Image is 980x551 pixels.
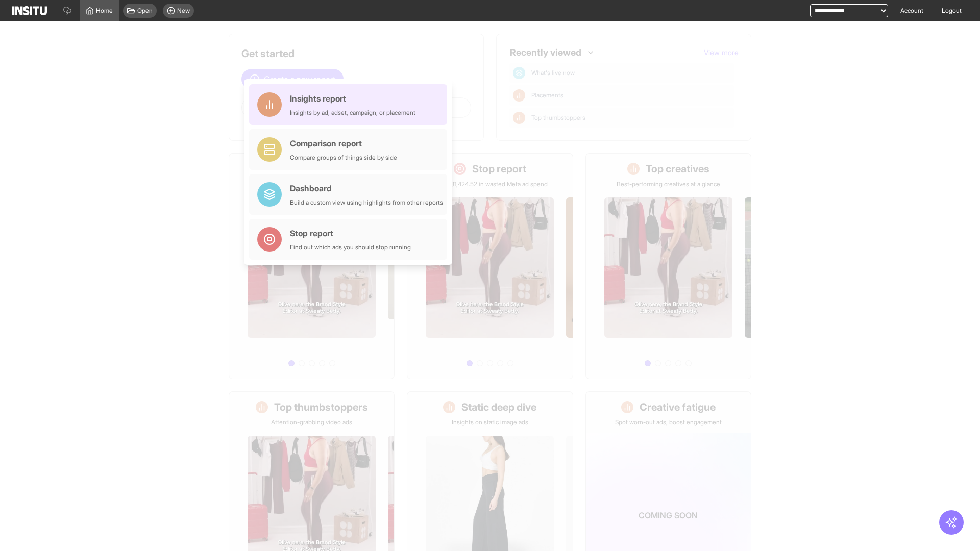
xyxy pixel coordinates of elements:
div: Stop report [290,227,411,239]
span: Open [137,7,153,15]
div: Insights report [290,92,415,105]
span: Home [96,7,113,15]
div: Comparison report [290,137,397,149]
div: Insights by ad, adset, campaign, or placement [290,109,415,117]
img: Logo [12,6,47,15]
span: New [177,7,190,15]
div: Find out which ads you should stop running [290,243,411,252]
div: Compare groups of things side by side [290,154,397,162]
div: Dashboard [290,182,443,194]
div: Build a custom view using highlights from other reports [290,198,443,207]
